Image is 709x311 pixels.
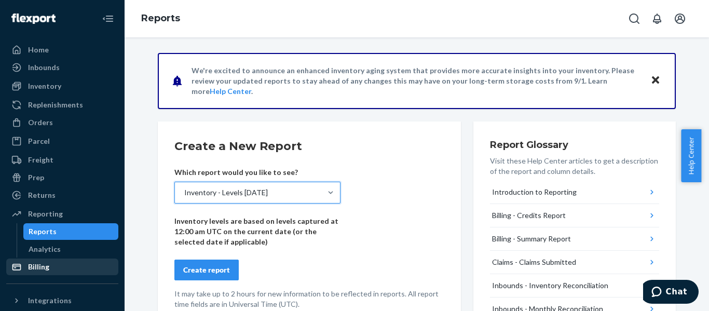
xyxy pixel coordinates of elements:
[28,172,44,183] div: Prep
[6,97,118,113] a: Replenishments
[6,169,118,186] a: Prep
[647,8,667,29] button: Open notifications
[6,59,118,76] a: Inbounds
[141,12,180,24] a: Reports
[192,65,640,97] p: We're excited to announce an enhanced inventory aging system that provides more accurate insights...
[6,78,118,94] a: Inventory
[643,280,699,306] iframe: Abre un widget desde donde se puede chatear con uno de los agentes
[29,226,57,237] div: Reports
[28,100,83,110] div: Replenishments
[490,156,659,177] p: Visit these Help Center articles to get a description of the report and column details.
[98,8,118,29] button: Close Navigation
[183,265,230,275] div: Create report
[28,155,53,165] div: Freight
[6,259,118,275] a: Billing
[174,216,340,247] p: Inventory levels are based on levels captured at 12:00 am UTC on the current date (or the selecte...
[492,280,608,291] div: Inbounds - Inventory Reconciliation
[490,227,659,251] button: Billing - Summary Report
[184,187,268,198] div: Inventory - Levels [DATE]
[28,45,49,55] div: Home
[174,167,340,178] p: Which report would you like to see?
[6,133,118,150] a: Parcel
[23,241,119,258] a: Analytics
[28,62,60,73] div: Inbounds
[6,206,118,222] a: Reporting
[6,152,118,168] a: Freight
[210,87,251,96] a: Help Center
[490,251,659,274] button: Claims - Claims Submitted
[28,81,61,91] div: Inventory
[133,4,188,34] ol: breadcrumbs
[490,274,659,298] button: Inbounds - Inventory Reconciliation
[492,257,576,267] div: Claims - Claims Submitted
[29,244,61,254] div: Analytics
[670,8,690,29] button: Open account menu
[28,295,72,306] div: Integrations
[28,262,49,272] div: Billing
[490,138,659,152] h3: Report Glossary
[11,13,56,24] img: Flexport logo
[492,234,571,244] div: Billing - Summary Report
[6,42,118,58] a: Home
[28,136,50,146] div: Parcel
[492,210,566,221] div: Billing - Credits Report
[6,292,118,309] button: Integrations
[681,129,701,182] button: Help Center
[6,114,118,131] a: Orders
[28,190,56,200] div: Returns
[624,8,645,29] button: Open Search Box
[490,181,659,204] button: Introduction to Reporting
[490,204,659,227] button: Billing - Credits Report
[28,209,63,219] div: Reporting
[174,289,444,309] p: It may take up to 2 hours for new information to be reflected in reports. All report time fields ...
[649,73,662,88] button: Close
[23,223,119,240] a: Reports
[174,138,444,155] h2: Create a New Report
[492,187,577,197] div: Introduction to Reporting
[28,117,53,128] div: Orders
[6,187,118,204] a: Returns
[174,260,239,280] button: Create report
